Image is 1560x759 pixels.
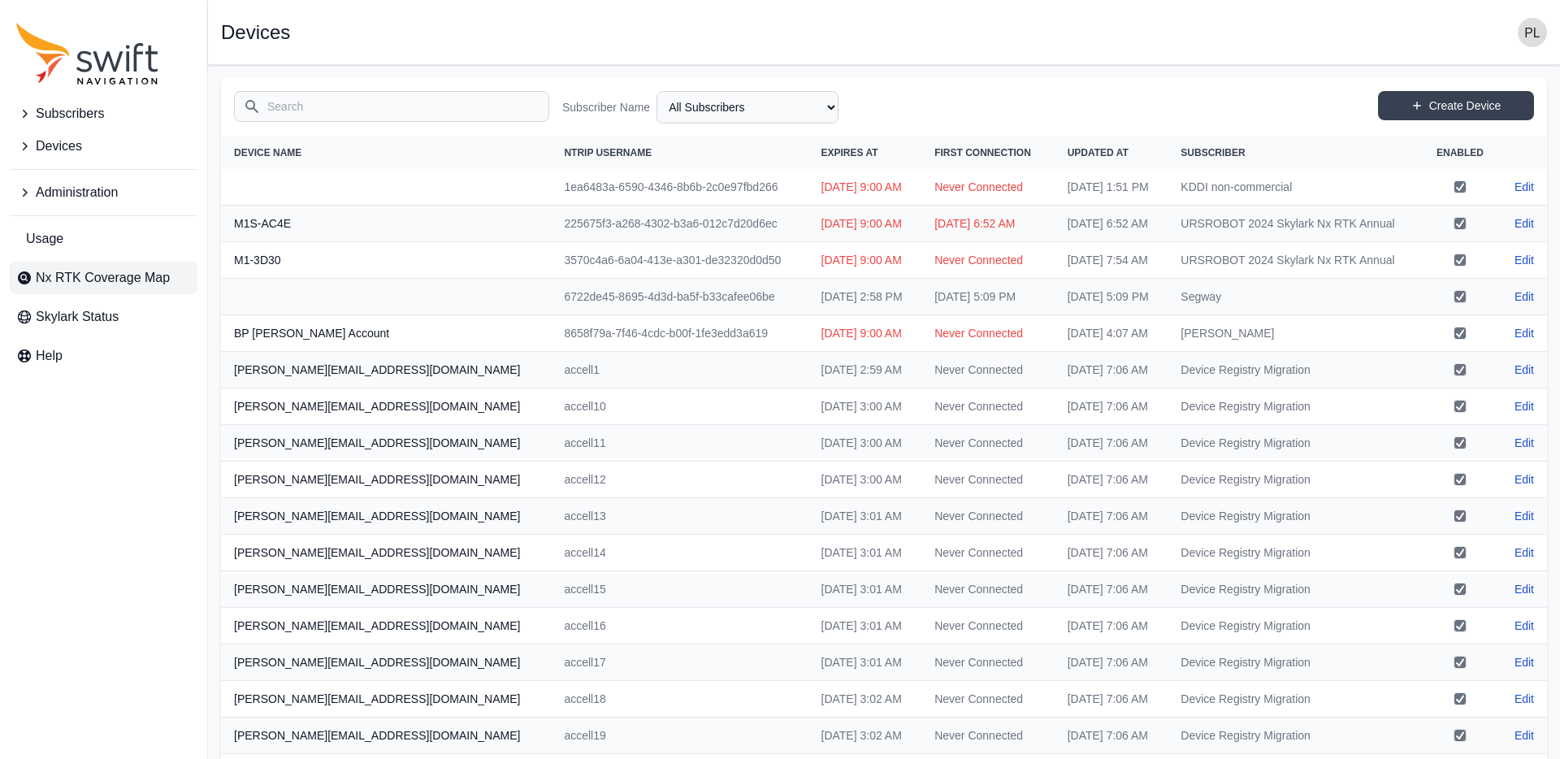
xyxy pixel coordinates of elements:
[551,169,808,206] td: 1ea6483a-6590-4346-8b6b-2c0e97fbd266
[1168,571,1421,608] td: Device Registry Migration
[221,535,551,571] th: [PERSON_NAME][EMAIL_ADDRESS][DOMAIN_NAME]
[921,644,1055,681] td: Never Connected
[921,425,1055,462] td: Never Connected
[921,462,1055,498] td: Never Connected
[10,301,197,333] a: Skylark Status
[10,98,197,130] button: Subscribers
[808,388,922,425] td: [DATE] 3:00 AM
[1421,137,1498,169] th: Enabled
[1514,362,1534,378] a: Edit
[921,352,1055,388] td: Never Connected
[921,681,1055,718] td: Never Connected
[1514,325,1534,341] a: Edit
[221,242,551,279] th: M1-3D30
[1055,279,1168,315] td: [DATE] 5:09 PM
[1055,169,1168,206] td: [DATE] 1:51 PM
[551,535,808,571] td: accell14
[1514,691,1534,707] a: Edit
[36,307,119,327] span: Skylark Status
[921,242,1055,279] td: Never Connected
[808,718,922,754] td: [DATE] 3:02 AM
[221,608,551,644] th: [PERSON_NAME][EMAIL_ADDRESS][DOMAIN_NAME]
[221,425,551,462] th: [PERSON_NAME][EMAIL_ADDRESS][DOMAIN_NAME]
[1514,435,1534,451] a: Edit
[221,644,551,681] th: [PERSON_NAME][EMAIL_ADDRESS][DOMAIN_NAME]
[1168,279,1421,315] td: Segway
[551,644,808,681] td: accell17
[921,608,1055,644] td: Never Connected
[1514,727,1534,744] a: Edit
[1514,215,1534,232] a: Edit
[921,535,1055,571] td: Never Connected
[234,91,549,122] input: Search
[221,498,551,535] th: [PERSON_NAME][EMAIL_ADDRESS][DOMAIN_NAME]
[1055,535,1168,571] td: [DATE] 7:06 AM
[551,315,808,352] td: 8658f79a-7f46-4cdc-b00f-1fe3edd3a619
[1168,315,1421,352] td: [PERSON_NAME]
[10,262,197,294] a: Nx RTK Coverage Map
[808,608,922,644] td: [DATE] 3:01 AM
[1514,398,1534,414] a: Edit
[1514,544,1534,561] a: Edit
[921,498,1055,535] td: Never Connected
[921,315,1055,352] td: Never Connected
[808,571,922,608] td: [DATE] 3:01 AM
[921,279,1055,315] td: [DATE] 5:09 PM
[221,137,551,169] th: Device Name
[1055,352,1168,388] td: [DATE] 7:06 AM
[221,388,551,425] th: [PERSON_NAME][EMAIL_ADDRESS][DOMAIN_NAME]
[1055,425,1168,462] td: [DATE] 7:06 AM
[221,718,551,754] th: [PERSON_NAME][EMAIL_ADDRESS][DOMAIN_NAME]
[551,388,808,425] td: accell10
[1514,288,1534,305] a: Edit
[934,147,1031,158] span: First Connection
[808,352,922,388] td: [DATE] 2:59 AM
[1514,581,1534,597] a: Edit
[221,462,551,498] th: [PERSON_NAME][EMAIL_ADDRESS][DOMAIN_NAME]
[36,268,170,288] span: Nx RTK Coverage Map
[1514,618,1534,634] a: Edit
[1055,388,1168,425] td: [DATE] 7:06 AM
[1168,681,1421,718] td: Device Registry Migration
[36,104,104,124] span: Subscribers
[10,340,197,372] a: Help
[1055,498,1168,535] td: [DATE] 7:06 AM
[221,206,551,242] th: M1S-AC4E
[1514,471,1534,488] a: Edit
[808,535,922,571] td: [DATE] 3:01 AM
[551,462,808,498] td: accell12
[921,718,1055,754] td: Never Connected
[1514,179,1534,195] a: Edit
[26,229,63,249] span: Usage
[921,206,1055,242] td: [DATE] 6:52 AM
[1055,718,1168,754] td: [DATE] 7:06 AM
[808,498,922,535] td: [DATE] 3:01 AM
[221,571,551,608] th: [PERSON_NAME][EMAIL_ADDRESS][DOMAIN_NAME]
[921,388,1055,425] td: Never Connected
[1055,462,1168,498] td: [DATE] 7:06 AM
[808,681,922,718] td: [DATE] 3:02 AM
[1168,206,1421,242] td: URSROBOT 2024 Skylark Nx RTK Annual
[921,571,1055,608] td: Never Connected
[10,223,197,255] a: Usage
[1055,644,1168,681] td: [DATE] 7:06 AM
[10,176,197,209] button: Administration
[1168,388,1421,425] td: Device Registry Migration
[808,315,922,352] td: [DATE] 9:00 AM
[808,462,922,498] td: [DATE] 3:00 AM
[221,681,551,718] th: [PERSON_NAME][EMAIL_ADDRESS][DOMAIN_NAME]
[1168,644,1421,681] td: Device Registry Migration
[821,147,878,158] span: Expires At
[1514,654,1534,670] a: Edit
[551,279,808,315] td: 6722de45-8695-4d3d-ba5f-b33cafee06be
[551,242,808,279] td: 3570c4a6-6a04-413e-a301-de32320d0d50
[808,425,922,462] td: [DATE] 3:00 AM
[551,681,808,718] td: accell18
[1055,608,1168,644] td: [DATE] 7:06 AM
[1168,608,1421,644] td: Device Registry Migration
[1168,425,1421,462] td: Device Registry Migration
[808,644,922,681] td: [DATE] 3:01 AM
[1055,206,1168,242] td: [DATE] 6:52 AM
[1514,508,1534,524] a: Edit
[36,346,63,366] span: Help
